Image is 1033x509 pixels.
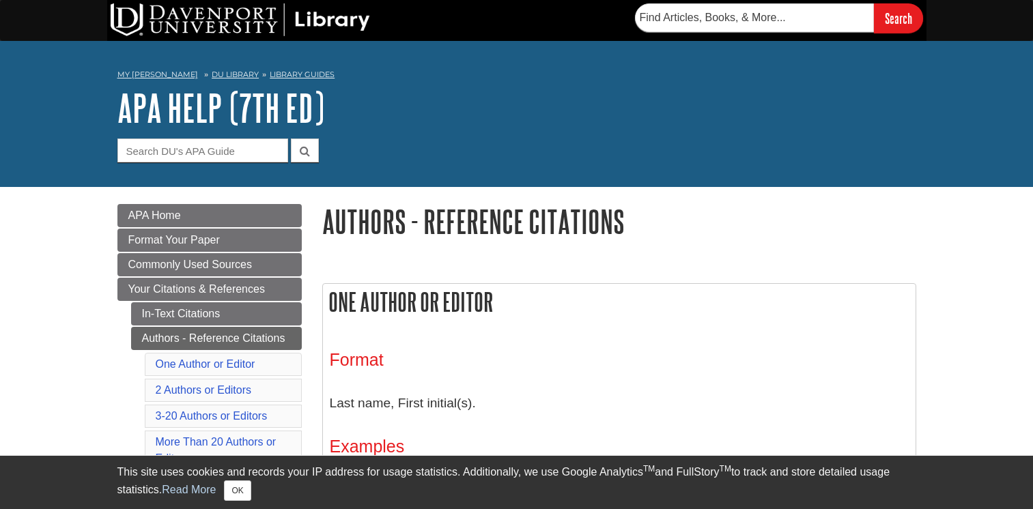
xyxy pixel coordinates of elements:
[156,384,252,396] a: 2 Authors or Editors
[117,464,916,501] div: This site uses cookies and records your IP address for usage statistics. Additionally, we use Goo...
[874,3,923,33] input: Search
[117,229,302,252] a: Format Your Paper
[117,66,916,87] nav: breadcrumb
[117,278,302,301] a: Your Citations & References
[128,209,181,221] span: APA Home
[117,204,302,227] a: APA Home
[635,3,874,32] input: Find Articles, Books, & More...
[131,302,302,325] a: In-Text Citations
[212,70,259,79] a: DU Library
[117,87,324,129] a: APA Help (7th Ed)
[270,70,335,79] a: Library Guides
[156,436,277,464] a: More Than 20 Authors or Editors
[117,69,198,81] a: My [PERSON_NAME]
[128,283,265,295] span: Your Citations & References
[330,350,909,370] h3: Format
[635,3,923,33] form: Searches DU Library's articles, books, and more
[322,204,916,239] h1: Authors - Reference Citations
[128,259,252,270] span: Commonly Used Sources
[117,139,288,162] input: Search DU's APA Guide
[330,437,909,456] h3: Examples
[162,484,216,495] a: Read More
[330,383,909,423] p: Last name, First initial(s).
[323,284,916,320] h2: One Author or Editor
[117,253,302,276] a: Commonly Used Sources
[128,234,220,246] span: Format Your Paper
[224,480,251,501] button: Close
[643,464,655,474] sup: TM
[111,3,370,36] img: DU Library
[720,464,731,474] sup: TM
[156,358,255,370] a: One Author or Editor
[131,327,302,350] a: Authors - Reference Citations
[156,410,268,422] a: 3-20 Authors or Editors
